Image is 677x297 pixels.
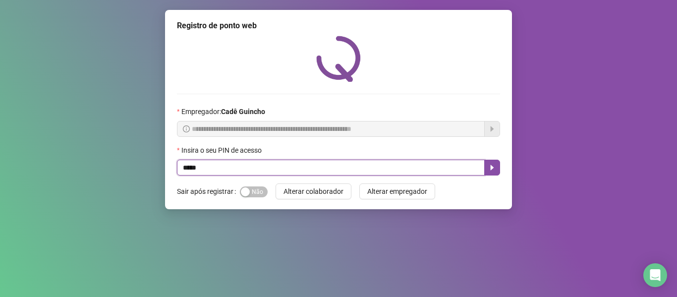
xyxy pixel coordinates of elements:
[488,164,496,172] span: caret-right
[367,186,427,197] span: Alterar empregador
[276,183,351,199] button: Alterar colaborador
[177,183,240,199] label: Sair após registrar
[177,145,268,156] label: Insira o seu PIN de acesso
[283,186,343,197] span: Alterar colaborador
[221,108,265,116] strong: Cadê Guincho
[181,106,265,117] span: Empregador :
[183,125,190,132] span: info-circle
[177,20,500,32] div: Registro de ponto web
[359,183,435,199] button: Alterar empregador
[316,36,361,82] img: QRPoint
[643,263,667,287] div: Open Intercom Messenger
